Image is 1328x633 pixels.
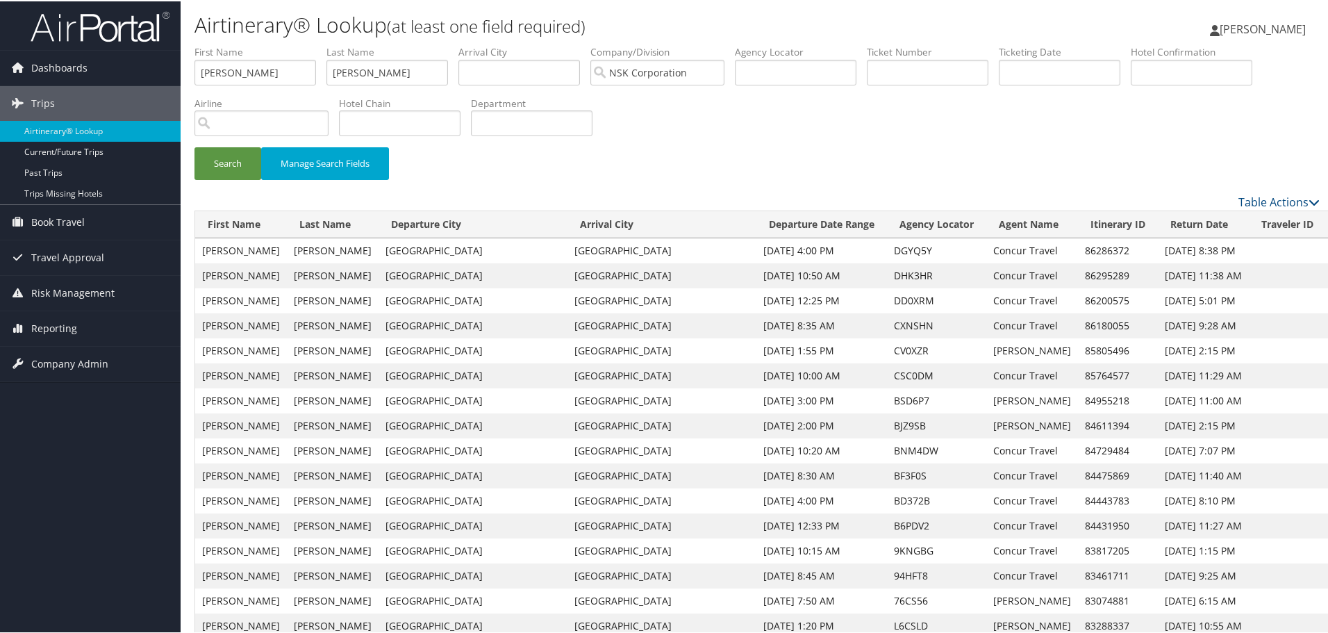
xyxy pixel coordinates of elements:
[326,44,458,58] label: Last Name
[756,462,887,487] td: [DATE] 8:30 AM
[986,262,1078,287] td: Concur Travel
[1078,362,1158,387] td: 85764577
[387,13,586,36] small: (at least one field required)
[756,362,887,387] td: [DATE] 10:00 AM
[1078,412,1158,437] td: 84611394
[1158,487,1249,512] td: [DATE] 8:10 PM
[195,337,287,362] td: [PERSON_NAME]
[31,345,108,380] span: Company Admin
[567,262,756,287] td: [GEOGRAPHIC_DATA]
[195,210,287,237] th: First Name: activate to sort column ascending
[1078,437,1158,462] td: 84729484
[1078,387,1158,412] td: 84955218
[887,537,986,562] td: 9KNGBG
[287,237,379,262] td: [PERSON_NAME]
[887,512,986,537] td: B6PDV2
[567,287,756,312] td: [GEOGRAPHIC_DATA]
[1158,387,1249,412] td: [DATE] 11:00 AM
[590,44,735,58] label: Company/Division
[1131,44,1263,58] label: Hotel Confirmation
[287,210,379,237] th: Last Name: activate to sort column ascending
[287,487,379,512] td: [PERSON_NAME]
[567,537,756,562] td: [GEOGRAPHIC_DATA]
[379,537,567,562] td: [GEOGRAPHIC_DATA]
[887,587,986,612] td: 76CS56
[887,312,986,337] td: CXNSHN
[195,412,287,437] td: [PERSON_NAME]
[567,487,756,512] td: [GEOGRAPHIC_DATA]
[756,210,887,237] th: Departure Date Range: activate to sort column ascending
[1238,193,1320,208] a: Table Actions
[986,412,1078,437] td: [PERSON_NAME]
[379,312,567,337] td: [GEOGRAPHIC_DATA]
[379,487,567,512] td: [GEOGRAPHIC_DATA]
[287,562,379,587] td: [PERSON_NAME]
[887,437,986,462] td: BNM4DW
[756,237,887,262] td: [DATE] 4:00 PM
[379,587,567,612] td: [GEOGRAPHIC_DATA]
[1158,437,1249,462] td: [DATE] 7:07 PM
[887,362,986,387] td: CSC0DM
[195,587,287,612] td: [PERSON_NAME]
[339,95,471,109] label: Hotel Chain
[567,412,756,437] td: [GEOGRAPHIC_DATA]
[379,412,567,437] td: [GEOGRAPHIC_DATA]
[1078,462,1158,487] td: 84475869
[194,9,945,38] h1: Airtinerary® Lookup
[1078,587,1158,612] td: 83074881
[567,237,756,262] td: [GEOGRAPHIC_DATA]
[31,204,85,238] span: Book Travel
[379,462,567,487] td: [GEOGRAPHIC_DATA]
[31,310,77,345] span: Reporting
[195,487,287,512] td: [PERSON_NAME]
[887,462,986,487] td: BF3F0S
[31,85,55,120] span: Trips
[567,437,756,462] td: [GEOGRAPHIC_DATA]
[379,210,567,237] th: Departure City: activate to sort column ascending
[31,9,169,42] img: airportal-logo.png
[379,337,567,362] td: [GEOGRAPHIC_DATA]
[287,287,379,312] td: [PERSON_NAME]
[458,44,590,58] label: Arrival City
[471,95,603,109] label: Department
[1158,412,1249,437] td: [DATE] 2:15 PM
[567,337,756,362] td: [GEOGRAPHIC_DATA]
[1158,237,1249,262] td: [DATE] 8:38 PM
[1249,210,1326,237] th: Traveler ID: activate to sort column ascending
[379,262,567,287] td: [GEOGRAPHIC_DATA]
[986,362,1078,387] td: Concur Travel
[195,237,287,262] td: [PERSON_NAME]
[1158,337,1249,362] td: [DATE] 2:15 PM
[756,287,887,312] td: [DATE] 12:25 PM
[1210,7,1320,49] a: [PERSON_NAME]
[287,337,379,362] td: [PERSON_NAME]
[1158,262,1249,287] td: [DATE] 11:38 AM
[756,587,887,612] td: [DATE] 7:50 AM
[986,487,1078,512] td: Concur Travel
[287,587,379,612] td: [PERSON_NAME]
[756,387,887,412] td: [DATE] 3:00 PM
[986,287,1078,312] td: Concur Travel
[287,312,379,337] td: [PERSON_NAME]
[887,237,986,262] td: DGYQ5Y
[887,210,986,237] th: Agency Locator: activate to sort column ascending
[1158,562,1249,587] td: [DATE] 9:25 AM
[1078,237,1158,262] td: 86286372
[756,512,887,537] td: [DATE] 12:33 PM
[31,274,115,309] span: Risk Management
[567,587,756,612] td: [GEOGRAPHIC_DATA]
[287,362,379,387] td: [PERSON_NAME]
[1158,312,1249,337] td: [DATE] 9:28 AM
[1078,537,1158,562] td: 83817205
[887,262,986,287] td: DHK3HR
[1158,537,1249,562] td: [DATE] 1:15 PM
[735,44,867,58] label: Agency Locator
[1158,512,1249,537] td: [DATE] 11:27 AM
[986,387,1078,412] td: [PERSON_NAME]
[567,562,756,587] td: [GEOGRAPHIC_DATA]
[195,462,287,487] td: [PERSON_NAME]
[1158,362,1249,387] td: [DATE] 11:29 AM
[287,387,379,412] td: [PERSON_NAME]
[287,512,379,537] td: [PERSON_NAME]
[567,512,756,537] td: [GEOGRAPHIC_DATA]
